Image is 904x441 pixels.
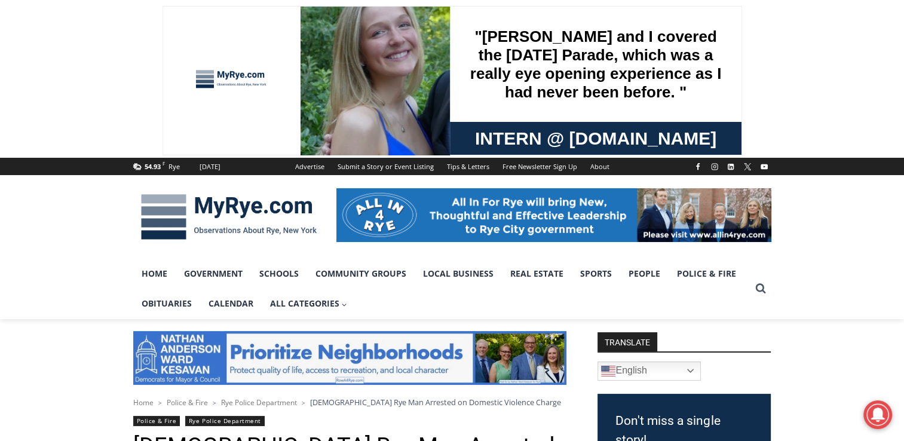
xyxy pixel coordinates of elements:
a: YouTube [757,160,771,174]
a: Government [176,259,251,289]
img: en [601,364,615,378]
div: Rye [168,161,180,172]
img: MyRye.com [133,186,324,248]
div: "[PERSON_NAME] and I covered the [DATE] Parade, which was a really eye opening experience as I ha... [302,1,565,116]
span: Intern @ [DOMAIN_NAME] [312,119,554,146]
a: About [584,158,616,175]
a: X [740,160,755,174]
span: > [302,399,305,407]
span: > [158,399,162,407]
div: [DATE] [200,161,220,172]
a: People [620,259,669,289]
a: Calendar [200,289,262,318]
a: Tips & Letters [440,158,496,175]
a: Home [133,259,176,289]
span: F [163,160,165,167]
a: Instagram [707,160,722,174]
a: Rye Police Department [221,397,297,408]
a: Linkedin [724,160,738,174]
strong: TRANSLATE [597,332,657,351]
a: Intern @ [DOMAIN_NAME] [287,116,579,149]
nav: Breadcrumbs [133,396,566,408]
a: Obituaries [133,289,200,318]
a: Advertise [289,158,331,175]
button: Child menu of All Categories [262,289,356,318]
a: Schools [251,259,307,289]
a: English [597,362,701,381]
span: > [213,399,216,407]
img: All in for Rye [336,188,771,242]
span: [DEMOGRAPHIC_DATA] Rye Man Arrested on Domestic Violence Charge [310,397,561,408]
a: Real Estate [502,259,572,289]
a: Police & Fire [167,397,208,408]
a: Submit a Story or Event Listing [331,158,440,175]
button: View Search Form [750,278,771,299]
a: Sports [572,259,620,289]
a: Police & Fire [133,416,180,426]
a: Home [133,397,154,408]
a: Local Business [415,259,502,289]
a: Facebook [691,160,705,174]
nav: Secondary Navigation [289,158,616,175]
nav: Primary Navigation [133,259,750,319]
a: Community Groups [307,259,415,289]
a: Free Newsletter Sign Up [496,158,584,175]
span: 54.93 [145,162,161,171]
a: Rye Police Department [185,416,265,426]
a: Police & Fire [669,259,744,289]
